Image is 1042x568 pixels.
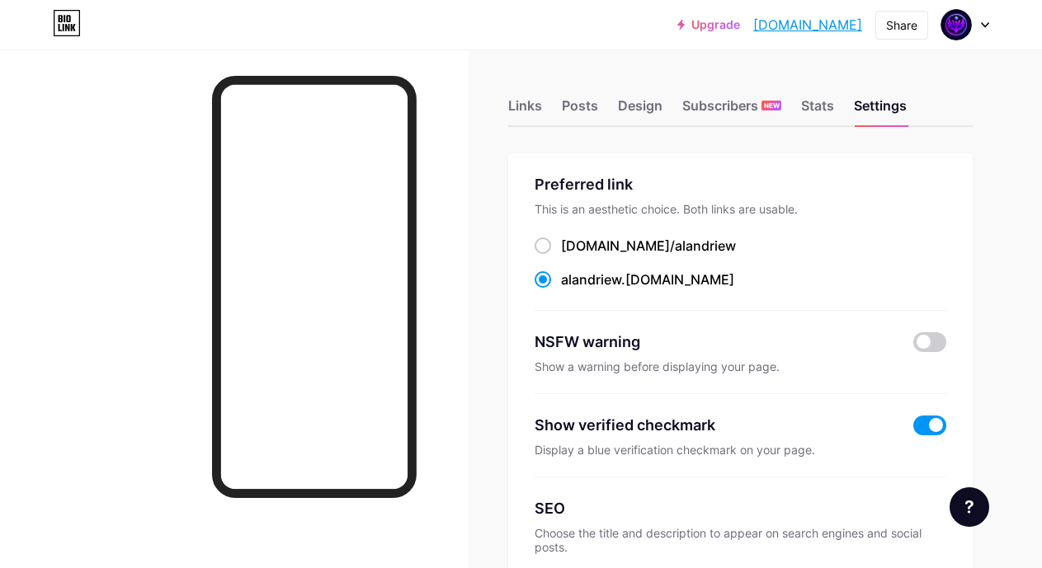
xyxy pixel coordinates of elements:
span: NEW [764,101,780,110]
div: [DOMAIN_NAME]/ [561,236,736,256]
div: Preferred link [535,173,946,195]
div: Show a warning before displaying your page. [535,359,946,373]
div: Share [886,16,917,34]
span: alandriew [561,271,621,288]
span: alandriew [675,237,736,254]
a: Upgrade [677,18,740,31]
div: Design [618,96,662,125]
div: This is an aesthetic choice. Both links are usable. [535,202,946,216]
div: .[DOMAIN_NAME] [561,270,734,289]
div: Choose the title and description to appear on search engines and social posts. [535,526,946,554]
div: SEO [535,497,946,519]
div: NSFW warning [535,331,892,353]
div: Subscribers [682,96,781,125]
div: Settings [854,96,907,125]
div: Links [508,96,542,125]
div: Posts [562,96,598,125]
img: Allam Prock [941,9,972,40]
div: Show verified checkmark [535,414,715,436]
div: Stats [801,96,834,125]
a: [DOMAIN_NAME] [753,15,862,35]
div: Display a blue verification checkmark on your page. [535,443,946,457]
